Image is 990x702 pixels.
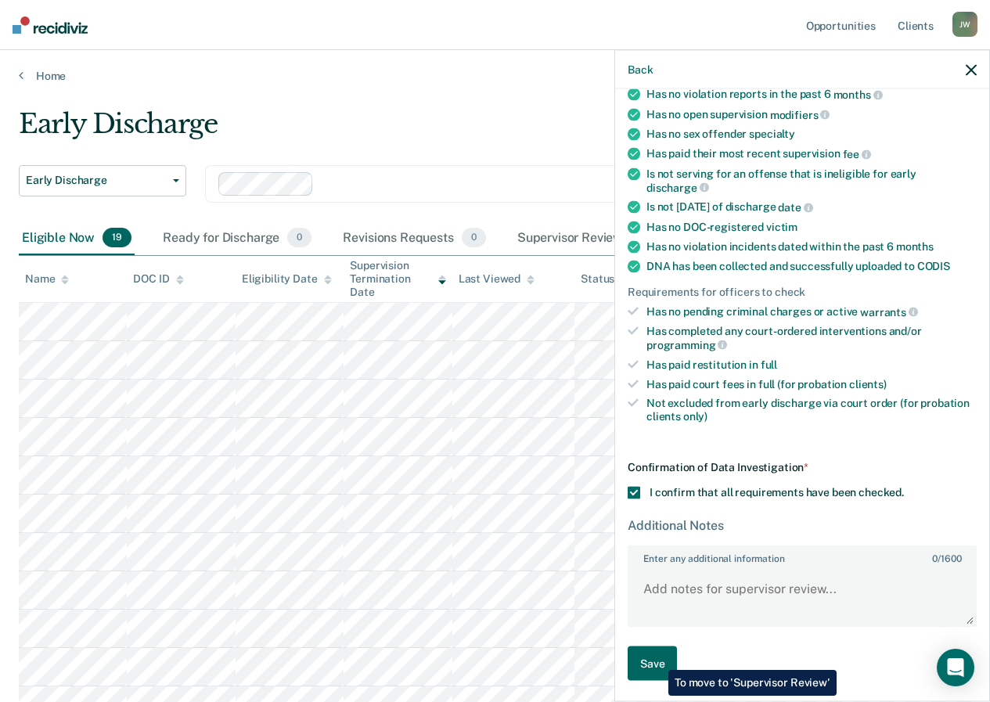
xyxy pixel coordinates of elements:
[646,181,709,193] span: discharge
[833,88,883,100] span: months
[843,148,871,160] span: fee
[749,128,795,140] span: specialty
[646,358,977,371] div: Has paid restitution in
[917,259,950,272] span: CODIS
[133,272,183,286] div: DOC ID
[242,272,332,286] div: Eligibility Date
[629,546,975,563] label: Enter any additional information
[160,221,315,256] div: Ready for Discharge
[646,88,977,102] div: Has no violation reports in the past 6
[761,358,777,370] span: full
[896,239,934,252] span: months
[459,272,535,286] div: Last Viewed
[937,649,974,686] div: Open Intercom Messenger
[628,646,677,681] button: Save
[770,108,830,121] span: modifiers
[646,147,977,161] div: Has paid their most recent supervision
[350,259,445,298] div: Supervision Termination Date
[628,63,653,76] button: Back
[860,305,918,318] span: warrants
[683,410,707,423] span: only)
[628,285,977,298] div: Requirements for officers to check
[646,167,977,193] div: Is not serving for an offense that is ineligible for early
[646,220,977,233] div: Has no DOC-registered
[19,221,135,256] div: Eligible Now
[646,107,977,121] div: Has no open supervision
[849,377,887,390] span: clients)
[766,220,797,232] span: victim
[646,304,977,319] div: Has no pending criminal charges or active
[462,228,486,248] span: 0
[646,128,977,141] div: Has no sex offender
[581,272,614,286] div: Status
[646,397,977,423] div: Not excluded from early discharge via court order (for probation clients
[19,69,971,83] a: Home
[628,517,977,532] div: Additional Notes
[514,221,659,256] div: Supervisor Review
[646,377,977,391] div: Has paid court fees in full (for probation
[778,201,812,214] span: date
[26,174,167,187] span: Early Discharge
[340,221,488,256] div: Revisions Requests
[287,228,311,248] span: 0
[19,108,910,153] div: Early Discharge
[646,259,977,272] div: DNA has been collected and successfully uploaded to
[932,553,961,563] span: / 1600
[952,12,977,37] div: J W
[646,338,727,351] span: programming
[646,200,977,214] div: Is not [DATE] of discharge
[646,325,977,351] div: Has completed any court-ordered interventions and/or
[932,553,938,563] span: 0
[25,272,69,286] div: Name
[13,16,88,34] img: Recidiviz
[103,228,131,248] span: 19
[628,460,977,473] div: Confirmation of Data Investigation
[650,485,904,498] span: I confirm that all requirements have been checked.
[646,239,977,253] div: Has no violation incidents dated within the past 6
